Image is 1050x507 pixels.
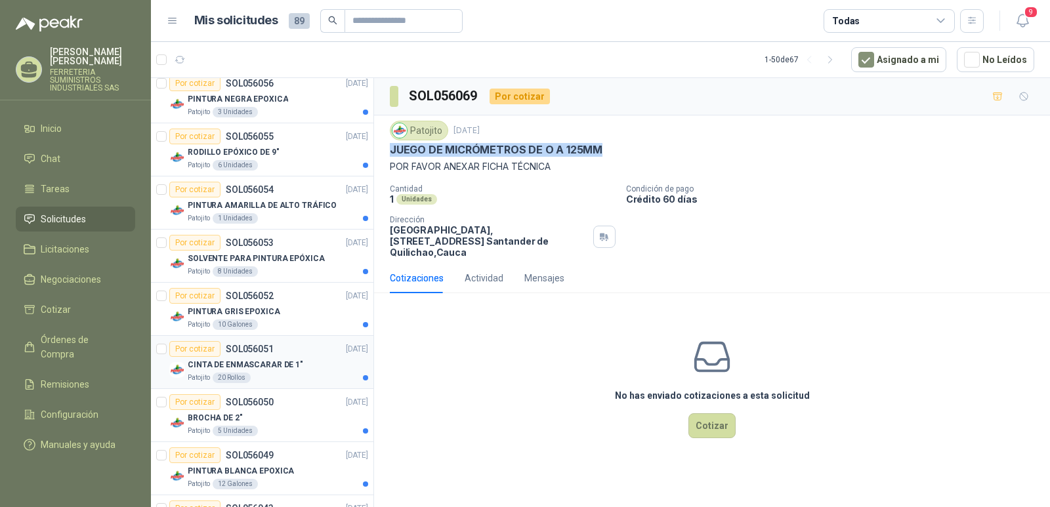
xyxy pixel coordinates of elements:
[169,203,185,218] img: Company Logo
[1011,9,1034,33] button: 9
[226,344,274,354] p: SOL056051
[346,343,368,355] p: [DATE]
[346,77,368,90] p: [DATE]
[151,336,373,389] a: Por cotizarSOL056051[DATE] Company LogoCINTA DE ENMASCARAR DE 1"Patojito20 Rollos
[390,224,588,258] p: [GEOGRAPHIC_DATA], [STREET_ADDRESS] Santander de Quilichao , Cauca
[396,194,437,205] div: Unidades
[226,397,274,407] p: SOL056050
[194,11,278,30] h1: Mis solicitudes
[688,413,736,438] button: Cotizar
[16,372,135,397] a: Remisiones
[41,121,62,136] span: Inicio
[16,207,135,232] a: Solicitudes
[390,215,588,224] p: Dirección
[151,442,373,495] a: Por cotizarSOL056049[DATE] Company LogoPINTURA BLANCA EPOXICAPatojito12 Galones
[169,309,185,325] img: Company Logo
[226,291,274,300] p: SOL056052
[1024,6,1038,18] span: 9
[151,389,373,442] a: Por cotizarSOL056050[DATE] Company LogoBROCHA DE 2"Patojito5 Unidades
[16,176,135,201] a: Tareas
[626,184,1045,193] p: Condición de pago
[346,237,368,249] p: [DATE]
[765,49,841,70] div: 1 - 50 de 67
[50,47,135,66] p: [PERSON_NAME] [PERSON_NAME]
[188,426,210,436] p: Patojito
[169,256,185,272] img: Company Logo
[289,13,310,29] span: 89
[626,193,1045,205] p: Crédito 60 días
[41,377,89,392] span: Remisiones
[188,373,210,383] p: Patojito
[188,359,303,371] p: CINTA DE ENMASCARAR DE 1"
[524,271,564,285] div: Mensajes
[615,388,810,403] h3: No has enviado cotizaciones a esta solicitud
[188,412,243,424] p: BROCHA DE 2"
[169,129,220,144] div: Por cotizar
[16,327,135,367] a: Órdenes de Compra
[169,150,185,165] img: Company Logo
[188,213,210,224] p: Patojito
[188,319,210,330] p: Patojito
[346,449,368,462] p: [DATE]
[226,132,274,141] p: SOL056055
[213,319,258,330] div: 10 Galones
[213,479,258,489] div: 12 Galones
[226,238,274,247] p: SOL056053
[188,107,210,117] p: Patojito
[213,373,251,383] div: 20 Rollos
[169,341,220,357] div: Por cotizar
[169,235,220,251] div: Por cotizar
[151,70,373,123] a: Por cotizarSOL056056[DATE] Company LogoPINTURA NEGRA EPOXICAPatojito3 Unidades
[16,267,135,292] a: Negociaciones
[188,465,294,477] p: PINTURA BLANCA EPOXICA
[832,14,860,28] div: Todas
[188,479,210,489] p: Patojito
[188,93,288,106] p: PINTURA NEGRA EPOXICA
[390,184,616,193] p: Cantidad
[390,193,394,205] p: 1
[151,283,373,336] a: Por cotizarSOL056052[DATE] Company LogoPINTURA GRIS EPOXICAPatojito10 Galones
[16,16,83,31] img: Logo peakr
[226,185,274,194] p: SOL056054
[41,152,60,166] span: Chat
[390,121,448,140] div: Patojito
[851,47,946,72] button: Asignado a mi
[453,125,480,137] p: [DATE]
[50,68,135,92] p: FERRETERIA SUMINISTROS INDUSTRIALES SAS
[151,230,373,283] a: Por cotizarSOL056053[DATE] Company LogoSOLVENTE PARA PINTURA EPÓXICAPatojito8 Unidades
[169,415,185,431] img: Company Logo
[213,160,258,171] div: 6 Unidades
[16,237,135,262] a: Licitaciones
[346,131,368,143] p: [DATE]
[188,199,337,212] p: PINTURA AMARILLA DE ALTO TRÁFICO
[957,47,1034,72] button: No Leídos
[169,468,185,484] img: Company Logo
[213,213,258,224] div: 1 Unidades
[169,182,220,197] div: Por cotizar
[41,182,70,196] span: Tareas
[390,159,1034,174] p: POR FAVOR ANEXAR FICHA TÉCNICA
[465,271,503,285] div: Actividad
[226,79,274,88] p: SOL056056
[16,402,135,427] a: Configuración
[213,107,258,117] div: 3 Unidades
[41,242,89,256] span: Licitaciones
[328,16,337,25] span: search
[16,146,135,171] a: Chat
[169,75,220,91] div: Por cotizar
[346,290,368,302] p: [DATE]
[490,89,550,104] div: Por cotizar
[346,396,368,409] p: [DATE]
[213,266,258,277] div: 8 Unidades
[16,116,135,141] a: Inicio
[41,437,115,452] span: Manuales y ayuda
[346,184,368,196] p: [DATE]
[226,451,274,460] p: SOL056049
[41,272,101,287] span: Negociaciones
[390,143,602,157] p: JUEGO DE MICRÓMETROS DE O A 125MM
[188,160,210,171] p: Patojito
[41,333,123,361] span: Órdenes de Compra
[213,426,258,436] div: 5 Unidades
[169,447,220,463] div: Por cotizar
[188,306,280,318] p: PINTURA GRIS EPOXICA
